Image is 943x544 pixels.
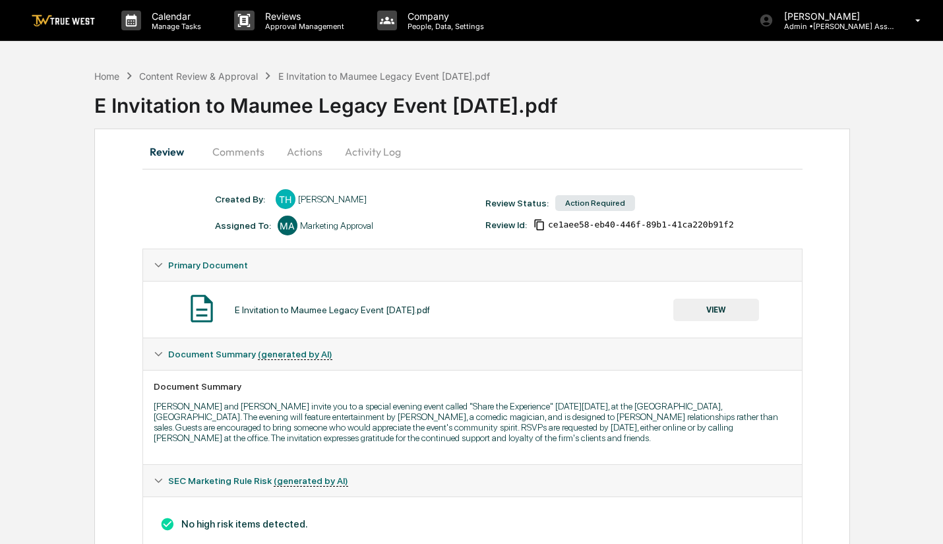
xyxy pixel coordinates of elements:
div: TH [276,189,295,209]
div: Marketing Approval [300,220,373,231]
span: Document Summary [168,349,332,359]
div: [PERSON_NAME] [298,194,367,204]
div: Primary Document [143,249,802,281]
div: Document Summary (generated by AI) [143,370,802,464]
div: SEC Marketing Rule Risk (generated by AI) [143,465,802,497]
p: [PERSON_NAME] and [PERSON_NAME] invite you to a special evening event called "Share the Experienc... [154,401,791,443]
div: Content Review & Approval [139,71,258,82]
button: Review [142,136,202,167]
p: People, Data, Settings [397,22,491,31]
p: Approval Management [255,22,351,31]
u: (generated by AI) [258,349,332,360]
div: E Invitation to Maumee Legacy Event [DATE].pdf [94,83,943,117]
p: Manage Tasks [141,22,208,31]
div: Action Required [555,195,635,211]
p: Admin • [PERSON_NAME] Asset Management [774,22,896,31]
div: MA [278,216,297,235]
p: Reviews [255,11,351,22]
h3: No high risk items detected. [154,517,791,531]
div: Review Status: [485,198,549,208]
span: ce1aee58-eb40-446f-89b1-41ca220b91f2 [548,220,734,230]
button: VIEW [673,299,759,321]
span: Copy Id [533,219,545,231]
u: (generated by AI) [274,475,348,487]
button: Comments [202,136,275,167]
span: Primary Document [168,260,248,270]
div: Created By: ‎ ‎ [215,194,269,204]
span: SEC Marketing Rule Risk [168,475,348,486]
div: Primary Document [143,281,802,338]
div: Document Summary [154,381,791,392]
div: Review Id: [485,220,527,230]
button: Actions [275,136,334,167]
p: Calendar [141,11,208,22]
button: Activity Log [334,136,411,167]
p: [PERSON_NAME] [774,11,896,22]
div: Assigned To: [215,220,271,231]
div: E Invitation to Maumee Legacy Event [DATE].pdf [278,71,490,82]
div: E Invitation to Maumee Legacy Event [DATE].pdf [235,305,430,315]
div: Document Summary (generated by AI) [143,338,802,370]
div: Home [94,71,119,82]
div: secondary tabs example [142,136,803,167]
p: Company [397,11,491,22]
img: Document Icon [185,292,218,325]
img: logo [32,15,95,27]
